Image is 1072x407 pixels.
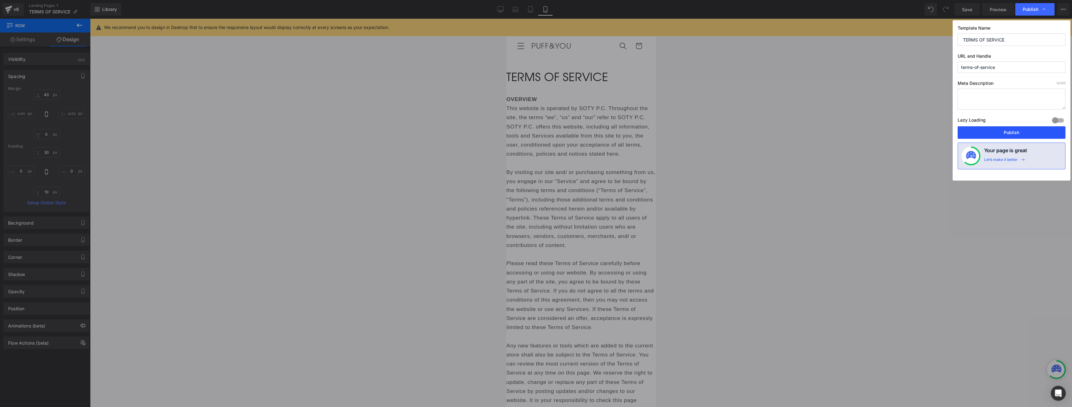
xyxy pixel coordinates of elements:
summary: Search [109,19,125,35]
span: PUFF&YOU [25,22,65,32]
a: PUFF&YOU [22,21,68,34]
span: “ JUST BEAN IT ” [55,4,94,9]
summary: Menu [7,19,22,35]
label: Meta Description [958,80,1065,89]
div: Open Intercom Messenger [1051,386,1066,401]
span: Publish [1023,7,1038,12]
div: Let’s make it better [984,157,1018,165]
label: URL and Handle [958,53,1065,61]
h4: Your page is great [984,147,1027,157]
img: onboarding-status.svg [966,151,976,161]
button: Publish [958,126,1065,139]
span: 0 [1057,81,1059,85]
label: Template Name [958,25,1065,33]
label: Lazy Loading [958,116,986,126]
span: /320 [1057,81,1065,85]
